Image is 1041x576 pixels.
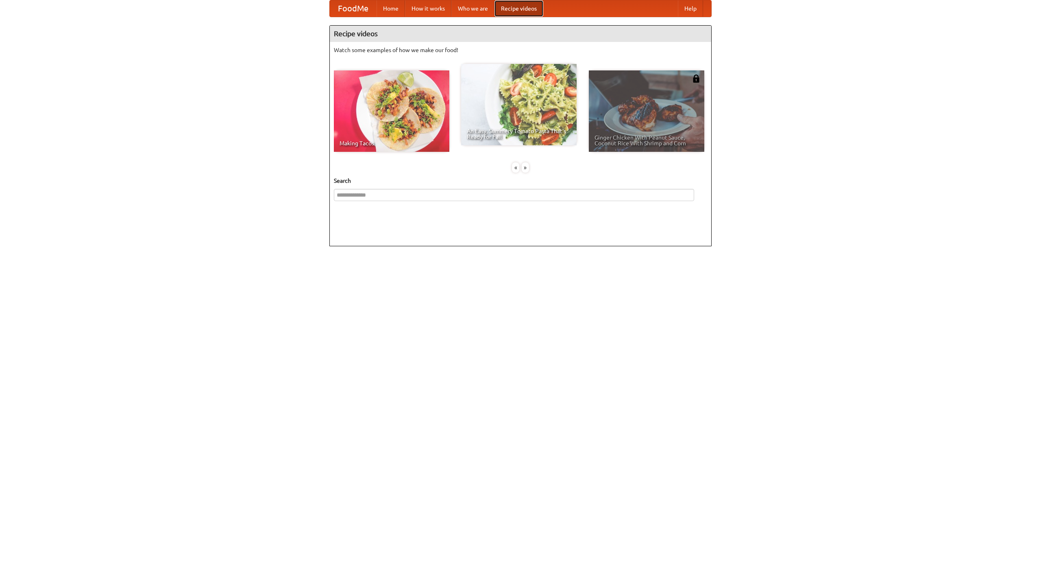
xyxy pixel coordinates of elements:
h4: Recipe videos [330,26,711,42]
span: Making Tacos [340,140,444,146]
a: An Easy, Summery Tomato Pasta That's Ready for Fall [461,64,577,145]
a: Recipe videos [494,0,543,17]
a: Help [678,0,703,17]
img: 483408.png [692,74,700,83]
p: Watch some examples of how we make our food! [334,46,707,54]
div: « [512,162,519,173]
a: Who we are [451,0,494,17]
span: An Easy, Summery Tomato Pasta That's Ready for Fall [467,128,571,140]
a: Making Tacos [334,70,449,152]
div: » [522,162,529,173]
a: Home [377,0,405,17]
a: How it works [405,0,451,17]
h5: Search [334,177,707,185]
a: FoodMe [330,0,377,17]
